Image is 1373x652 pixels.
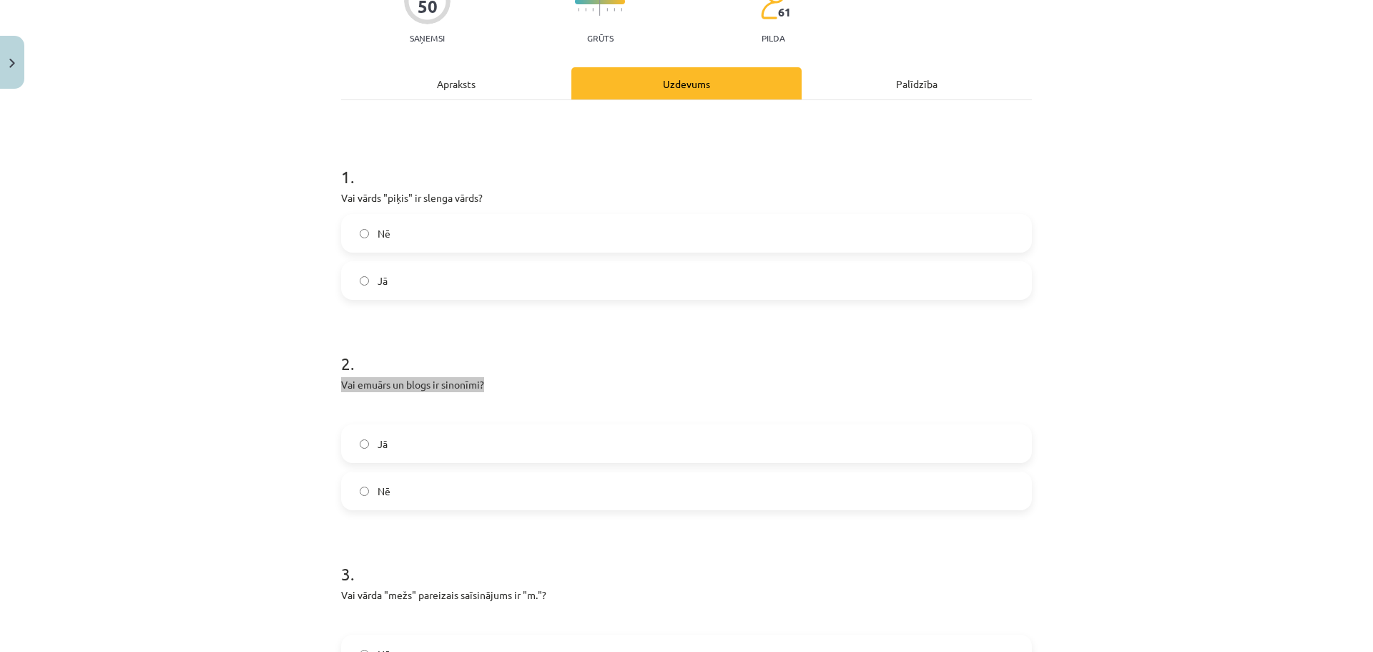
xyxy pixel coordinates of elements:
img: icon-short-line-57e1e144782c952c97e751825c79c345078a6d821885a25fce030b3d8c18986b.svg [614,8,615,11]
p: Vai vārda "mežs" pareizais saīsinājums ir "m."? [341,588,1032,603]
div: Uzdevums [571,67,802,99]
img: icon-short-line-57e1e144782c952c97e751825c79c345078a6d821885a25fce030b3d8c18986b.svg [621,8,622,11]
span: Jā [378,273,388,288]
input: Jā [360,276,369,286]
h1: 2 . [341,329,1032,373]
img: icon-short-line-57e1e144782c952c97e751825c79c345078a6d821885a25fce030b3d8c18986b.svg [578,8,579,11]
p: Vai emuārs un blogs ir sinonīmi? [341,377,1032,392]
div: Palīdzība [802,67,1032,99]
img: icon-short-line-57e1e144782c952c97e751825c79c345078a6d821885a25fce030b3d8c18986b.svg [606,8,608,11]
p: pilda [762,33,784,43]
p: Grūts [587,33,614,43]
img: icon-short-line-57e1e144782c952c97e751825c79c345078a6d821885a25fce030b3d8c18986b.svg [592,8,594,11]
span: Nē [378,484,390,499]
input: Jā [360,439,369,449]
p: Vai vārds "piķis" ir slenga vārds? [341,190,1032,205]
input: Nē [360,487,369,496]
h1: 3 . [341,539,1032,583]
span: Jā [378,437,388,452]
p: Saņemsi [404,33,451,43]
span: Nē [378,226,390,241]
img: icon-close-lesson-0947bae3869378f0d4975bcd49f059093ad1ed9edebbc8119c70593378902aed.svg [9,59,15,68]
h1: 1 . [341,142,1032,186]
input: Nē [360,229,369,238]
img: icon-short-line-57e1e144782c952c97e751825c79c345078a6d821885a25fce030b3d8c18986b.svg [585,8,586,11]
span: 61 [778,6,791,19]
div: Apraksts [341,67,571,99]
